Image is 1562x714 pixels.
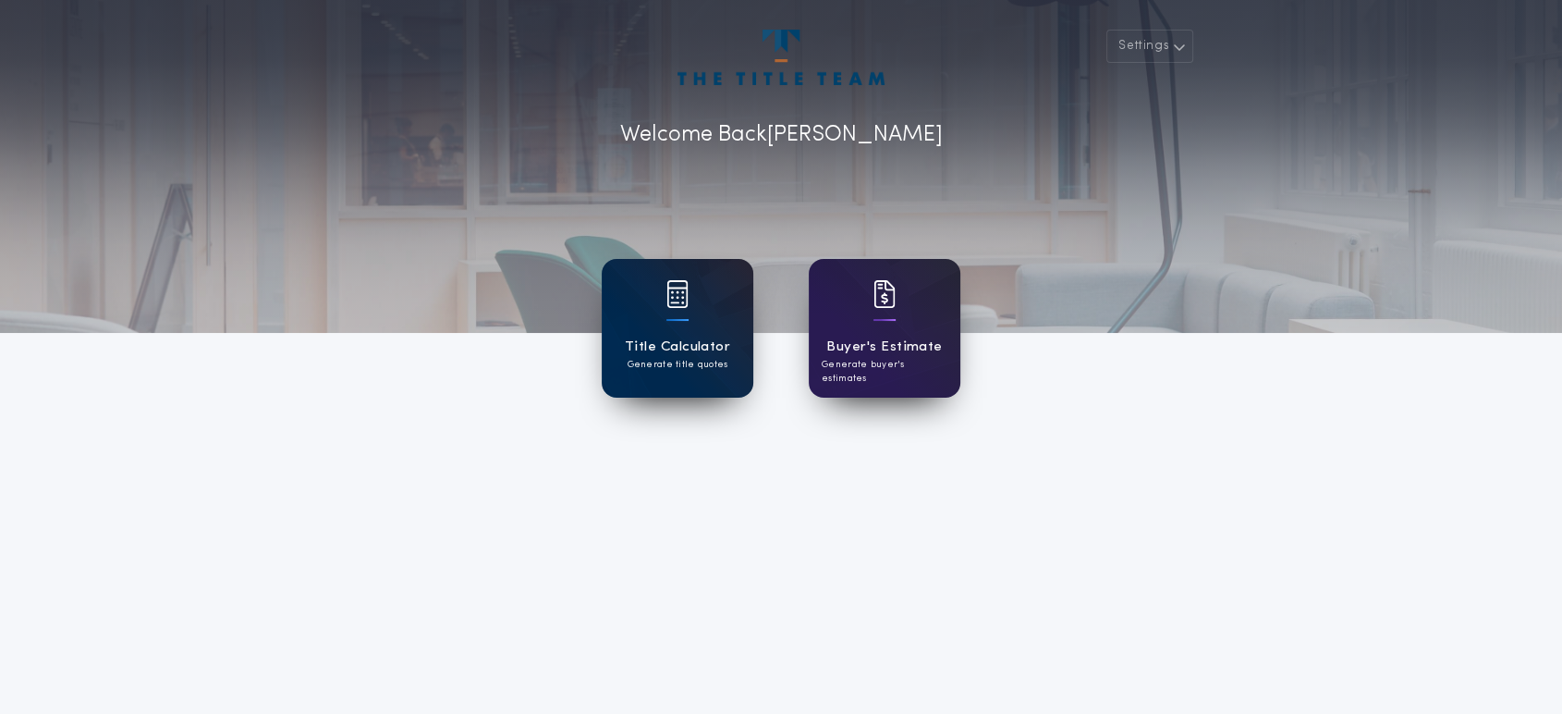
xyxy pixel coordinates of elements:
[602,259,753,398] a: card iconTitle CalculatorGenerate title quotes
[620,118,943,152] p: Welcome Back [PERSON_NAME]
[826,337,942,358] h1: Buyer's Estimate
[822,358,947,386] p: Generate buyer's estimates
[625,337,730,358] h1: Title Calculator
[1106,30,1193,63] button: Settings
[809,259,960,398] a: card iconBuyer's EstimateGenerate buyer's estimates
[677,30,885,85] img: account-logo
[666,280,689,308] img: card icon
[627,358,727,372] p: Generate title quotes
[873,280,896,308] img: card icon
